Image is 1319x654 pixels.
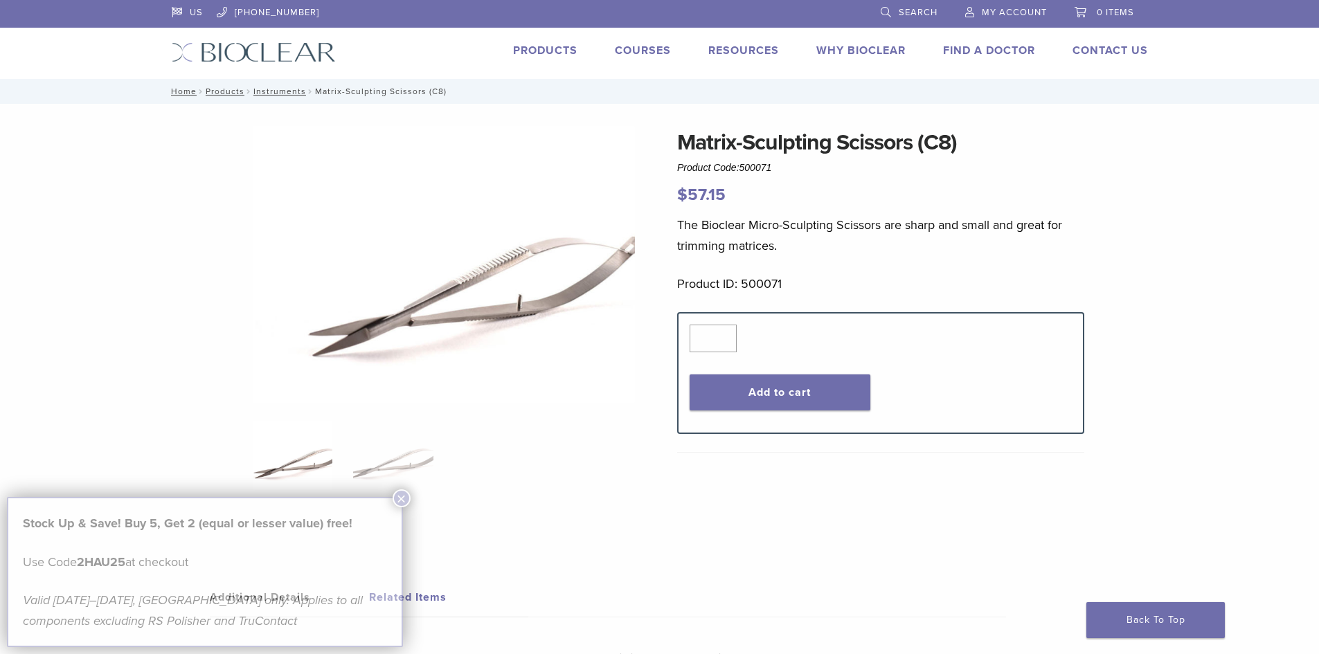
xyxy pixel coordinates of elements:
button: Close [393,489,411,507]
em: Valid [DATE]–[DATE], [GEOGRAPHIC_DATA] only. Applies to all components excluding RS Polisher and ... [23,592,363,628]
a: Related Items [369,578,528,617]
span: $ [677,185,688,205]
span: Product Code: [677,162,771,173]
span: / [197,88,206,95]
p: Use Code at checkout [23,552,387,572]
span: Search [899,7,937,18]
a: Why Bioclear [816,44,906,57]
a: Find A Doctor [943,44,1035,57]
span: 0 items [1097,7,1134,18]
bdi: 57.15 [677,185,726,205]
a: Courses [615,44,671,57]
h1: Matrix-Sculpting Scissors (C8) [677,126,1084,159]
a: Products [513,44,577,57]
p: The Bioclear Micro-Sculpting Scissors are sharp and small and great for trimming matrices. [677,215,1084,256]
img: Clark-Matrix-Sculpting-Scissors-2-e1548843179353-324x324.jpg [253,421,332,490]
span: / [244,88,253,95]
a: Products [206,87,244,96]
strong: 2HAU25 [77,554,125,570]
button: Add to cart [690,374,870,410]
strong: Stock Up & Save! Buy 5, Get 2 (equal or lesser value) free! [23,516,352,531]
span: / [306,88,315,95]
img: Matrix-Sculpting Scissors (C8) - Image 2 [353,421,433,490]
p: Product ID: 500071 [677,273,1084,294]
a: Back To Top [1086,602,1225,638]
a: Home [167,87,197,96]
a: Instruments [253,87,306,96]
nav: Matrix-Sculpting Scissors (C8) [161,79,1158,104]
a: Resources [708,44,779,57]
span: My Account [982,7,1047,18]
span: 500071 [739,162,772,173]
a: Contact Us [1073,44,1148,57]
img: Bioclear [172,42,336,62]
img: Clark Matrix Sculpting Scissors-2.1 [253,126,635,403]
